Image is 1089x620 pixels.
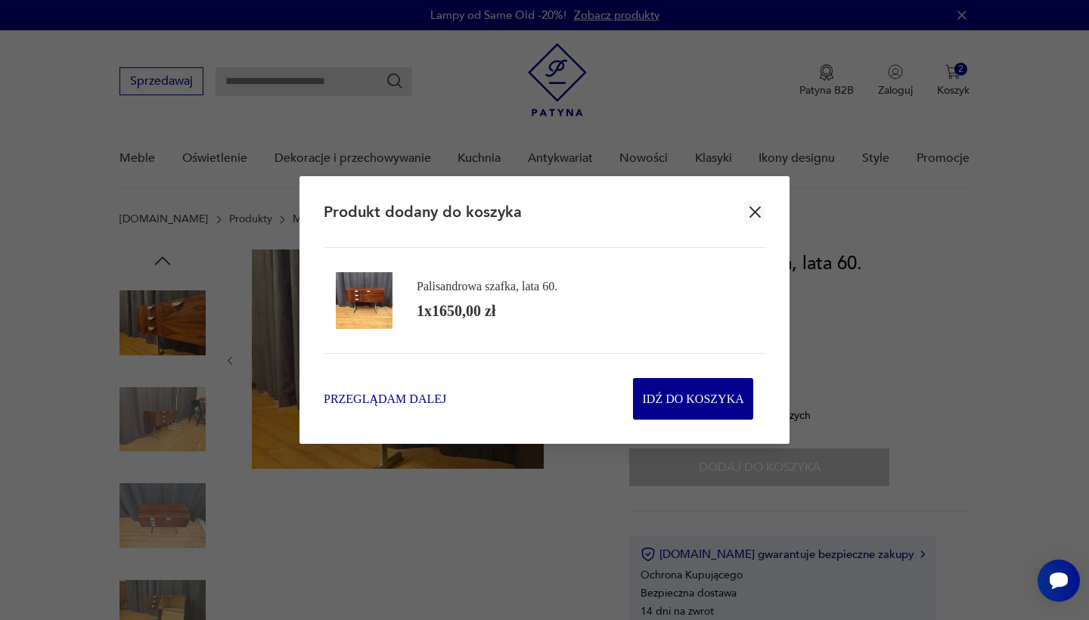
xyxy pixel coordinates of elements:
iframe: Smartsupp widget button [1038,560,1080,602]
img: Zdjęcie produktu [336,272,392,329]
h2: Produkt dodany do koszyka [324,202,522,222]
div: 1 x 1650,00 zł [417,301,495,321]
button: Idź do koszyka [633,378,753,420]
button: Przeglądam dalej [324,390,446,408]
div: Palisandrowa szafka, lata 60. [417,280,557,293]
span: Idź do koszyka [643,379,744,419]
